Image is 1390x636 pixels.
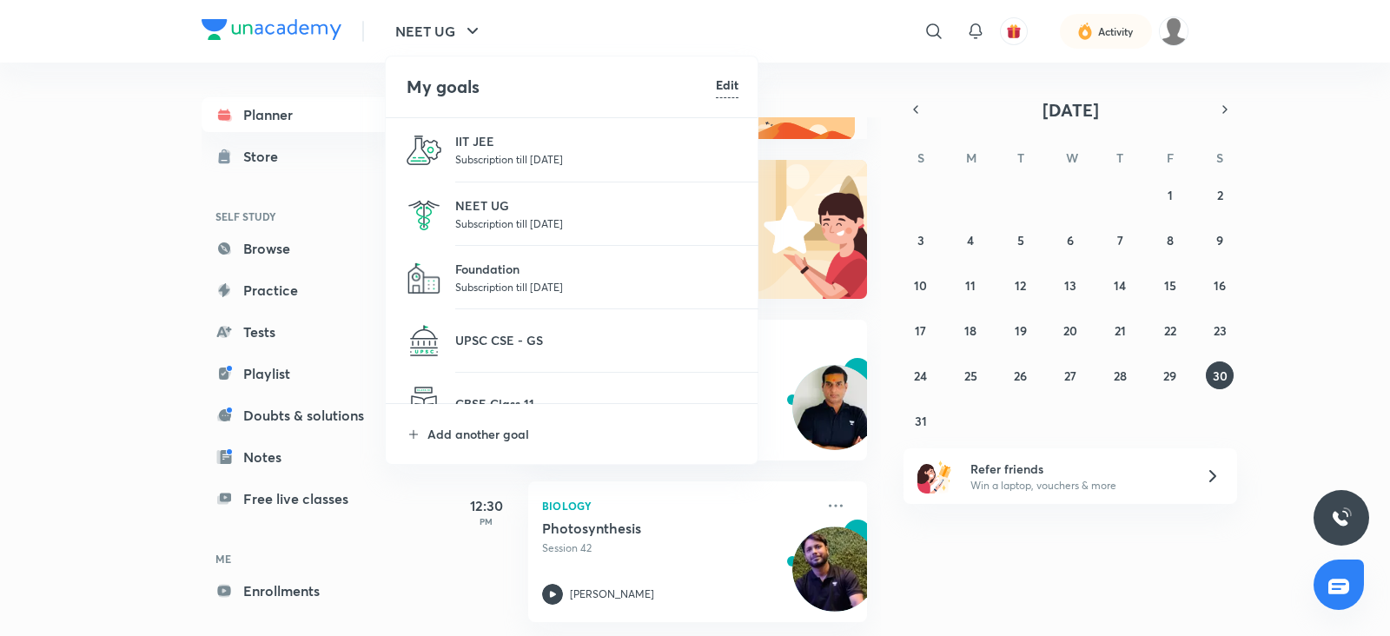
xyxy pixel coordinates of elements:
[407,133,441,168] img: IIT JEE
[455,132,738,150] p: IIT JEE
[455,394,738,413] p: CBSE Class 11
[407,387,441,421] img: CBSE Class 11
[455,150,738,168] p: Subscription till [DATE]
[455,215,738,232] p: Subscription till [DATE]
[407,261,441,295] img: Foundation
[407,74,716,100] h4: My goals
[455,331,738,349] p: UPSC CSE - GS
[455,278,738,295] p: Subscription till [DATE]
[455,260,738,278] p: Foundation
[455,196,738,215] p: NEET UG
[427,425,738,443] p: Add another goal
[407,197,441,232] img: NEET UG
[716,76,738,94] h6: Edit
[407,323,441,358] img: UPSC CSE - GS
